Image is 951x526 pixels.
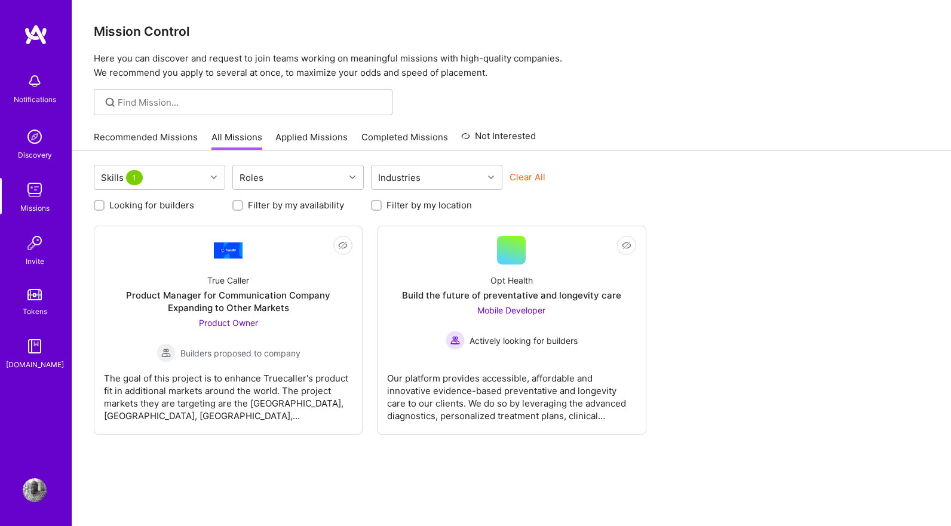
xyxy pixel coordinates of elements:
[211,131,262,150] a: All Missions
[94,24,929,39] h3: Mission Control
[20,202,50,214] div: Missions
[338,241,348,250] i: icon EyeClosed
[126,170,143,185] span: 1
[23,334,47,358] img: guide book
[94,51,929,80] p: Here you can discover and request to join teams working on meaningful missions with high-quality ...
[23,125,47,149] img: discovery
[622,241,631,250] i: icon EyeClosed
[490,274,533,287] div: Opt Health
[26,255,44,267] div: Invite
[237,169,266,186] div: Roles
[402,289,621,302] div: Build the future of preventative and longevity care
[23,305,47,318] div: Tokens
[23,231,47,255] img: Invite
[180,347,300,359] span: Builders proposed to company
[23,178,47,202] img: teamwork
[104,236,352,425] a: Company LogoTrue CallerProduct Manager for Communication Company Expanding to Other MarketsProduc...
[214,242,243,259] img: Company Logo
[349,174,355,180] i: icon Chevron
[118,96,384,109] input: Find Mission...
[103,96,117,109] i: icon SearchGrey
[157,343,176,362] img: Builders proposed to company
[461,129,536,150] a: Not Interested
[109,199,194,211] label: Looking for builders
[248,199,344,211] label: Filter by my availability
[23,69,47,93] img: bell
[98,169,148,186] div: Skills
[6,358,64,371] div: [DOMAIN_NAME]
[24,24,48,45] img: logo
[488,174,494,180] i: icon Chevron
[104,289,352,314] div: Product Manager for Communication Company Expanding to Other Markets
[104,362,352,422] div: The goal of this project is to enhance Truecaller's product fit in additional markets around the ...
[94,131,198,150] a: Recommended Missions
[23,478,47,502] img: User Avatar
[446,331,465,350] img: Actively looking for builders
[361,131,448,150] a: Completed Missions
[20,478,50,502] a: User Avatar
[477,305,545,315] span: Mobile Developer
[375,169,424,186] div: Industries
[510,171,545,183] button: Clear All
[207,274,249,287] div: True Caller
[199,318,258,328] span: Product Owner
[211,174,217,180] i: icon Chevron
[14,93,56,106] div: Notifications
[275,131,348,150] a: Applied Missions
[27,289,42,300] img: tokens
[387,362,636,422] div: Our platform provides accessible, affordable and innovative evidence-based preventative and longe...
[386,199,472,211] label: Filter by my location
[470,334,578,347] span: Actively looking for builders
[387,236,636,425] a: Opt HealthBuild the future of preventative and longevity careMobile Developer Actively looking fo...
[18,149,52,161] div: Discovery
